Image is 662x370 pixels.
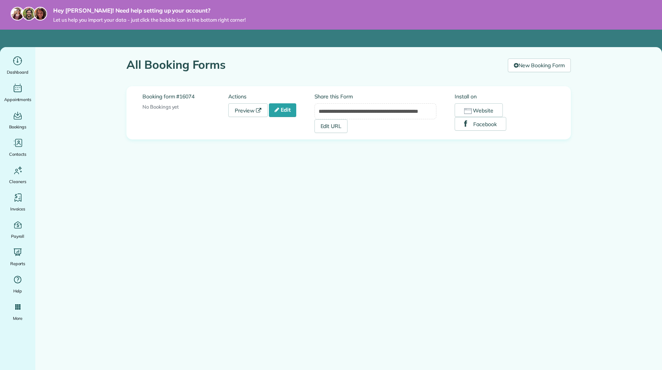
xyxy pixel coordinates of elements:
[126,59,502,71] h1: All Booking Forms
[455,93,555,100] label: Install on
[228,93,314,100] label: Actions
[455,117,506,131] button: Facebook
[22,7,36,21] img: jorge-587dff0eeaa6aab1f244e6dc62b8924c3b6ad411094392a53c71c6c4a576187d.jpg
[3,274,32,295] a: Help
[7,68,28,76] span: Dashboard
[142,104,179,110] span: No Bookings yet
[3,109,32,131] a: Bookings
[13,287,22,295] span: Help
[3,82,32,103] a: Appointments
[3,219,32,240] a: Payroll
[33,7,47,21] img: michelle-19f622bdf1676172e81f8f8fba1fb50e276960ebfe0243fe18214015130c80e4.jpg
[455,103,503,117] button: Website
[3,137,32,158] a: Contacts
[9,150,26,158] span: Contacts
[142,93,228,100] label: Booking form #16074
[53,17,246,23] span: Let us help you import your data - just click the bubble icon in the bottom right corner!
[269,103,296,117] a: Edit
[314,119,348,133] a: Edit URL
[11,232,25,240] span: Payroll
[53,7,246,14] strong: Hey [PERSON_NAME]! Need help setting up your account?
[508,59,571,72] a: New Booking Form
[3,191,32,213] a: Invoices
[4,96,32,103] span: Appointments
[9,123,27,131] span: Bookings
[3,55,32,76] a: Dashboard
[10,205,25,213] span: Invoices
[228,103,268,117] a: Preview
[9,178,26,185] span: Cleaners
[3,246,32,267] a: Reports
[11,7,24,21] img: maria-72a9807cf96188c08ef61303f053569d2e2a8a1cde33d635c8a3ac13582a053d.jpg
[13,315,22,322] span: More
[314,93,437,100] label: Share this Form
[3,164,32,185] a: Cleaners
[10,260,25,267] span: Reports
